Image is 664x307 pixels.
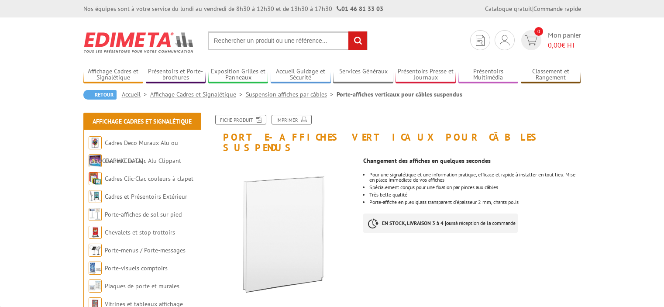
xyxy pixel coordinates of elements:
[533,5,581,13] a: Commande rapide
[83,26,195,59] img: Edimeta
[203,115,588,153] h1: Porte-affiches verticaux pour câbles suspendus
[525,35,537,45] img: devis rapide
[93,117,192,125] a: Affichage Cadres et Signalétique
[548,30,581,50] span: Mon panier
[122,90,150,98] a: Accueil
[89,172,102,185] img: Cadres Clic-Clac couleurs à clapet
[105,157,181,165] a: Cadres Clic-Clac Alu Clippant
[89,208,102,221] img: Porte-affiches de sol sur pied
[105,228,175,236] a: Chevalets et stop trottoirs
[210,157,357,304] img: suspendus_par_cables_091220.jpg
[348,31,367,50] input: rechercher
[89,139,178,165] a: Cadres Deco Muraux Alu ou [GEOGRAPHIC_DATA]
[105,210,182,218] a: Porte-affiches de sol sur pied
[337,90,462,99] li: Porte-affiches verticaux pour câbles suspendus
[146,68,206,82] a: Présentoirs et Porte-brochures
[521,68,581,82] a: Classement et Rangement
[396,68,456,82] a: Présentoirs Presse et Journaux
[369,185,581,190] li: Spécialement conçus pour une fixation par pinces aux câbles
[89,244,102,257] img: Porte-menus / Porte-messages
[208,68,268,82] a: Exposition Grilles et Panneaux
[363,214,518,233] p: à réception de la commande
[337,5,383,13] strong: 01 46 81 33 03
[548,40,581,50] span: € HT
[83,68,144,82] a: Affichage Cadres et Signalétique
[485,5,532,13] a: Catalogue gratuit
[500,35,509,45] img: devis rapide
[105,175,193,183] a: Cadres Clic-Clac couleurs à clapet
[246,90,337,98] a: Suspension affiches par câbles
[89,226,102,239] img: Chevalets et stop trottoirs
[105,282,179,290] a: Plaques de porte et murales
[83,90,117,100] a: Retour
[271,68,331,82] a: Accueil Guidage et Sécurité
[272,115,312,124] a: Imprimer
[534,27,543,36] span: 0
[105,193,187,200] a: Cadres et Présentoirs Extérieur
[382,220,455,226] strong: EN STOCK, LIVRAISON 3 à 4 jours
[369,172,581,183] li: Pour une signalétique et une information pratique, efficace et rapide à installer en tout lieu. M...
[89,262,102,275] img: Porte-visuels comptoirs
[485,4,581,13] div: |
[548,41,561,49] span: 0,00
[150,90,246,98] a: Affichage Cadres et Signalétique
[519,30,581,50] a: devis rapide 0 Mon panier 0,00€ HT
[105,246,186,254] a: Porte-menus / Porte-messages
[476,35,485,46] img: devis rapide
[369,200,581,205] li: Porte-affiche en plexiglass transparent d'épaisseur 2 mm, chants polis
[89,190,102,203] img: Cadres et Présentoirs Extérieur
[215,115,266,124] a: Fiche produit
[105,264,168,272] a: Porte-visuels comptoirs
[83,4,383,13] div: Nos équipes sont à votre service du lundi au vendredi de 8h30 à 12h30 et de 13h30 à 17h30
[369,192,581,197] li: Très belle qualité
[208,31,368,50] input: Rechercher un produit ou une référence...
[333,68,393,82] a: Services Généraux
[89,136,102,149] img: Cadres Deco Muraux Alu ou Bois
[458,68,519,82] a: Présentoirs Multimédia
[363,157,491,165] strong: Changement des affiches en quelques secondes
[89,279,102,293] img: Plaques de porte et murales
